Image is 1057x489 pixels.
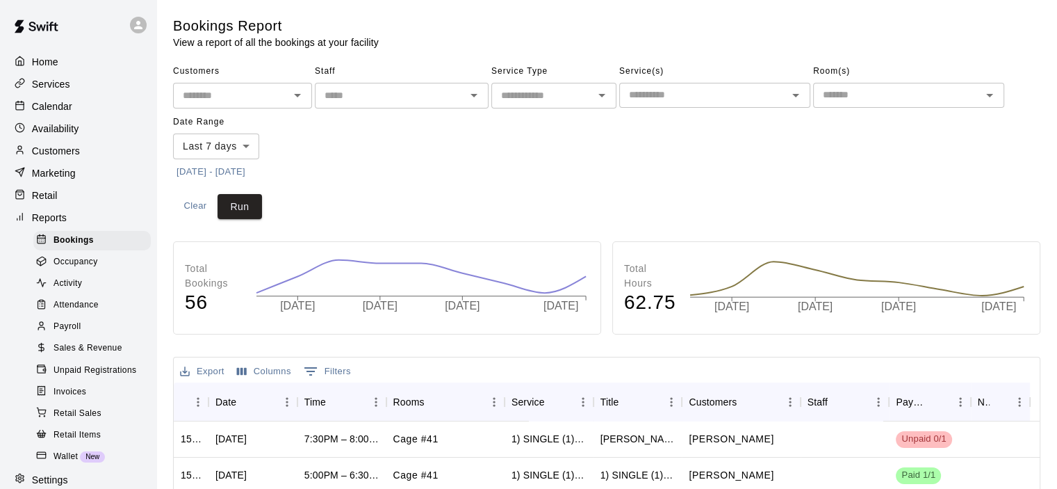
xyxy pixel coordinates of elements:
span: Bookings [54,234,94,248]
a: WalletNew [33,446,156,467]
button: Run [218,194,262,220]
button: Open [786,86,805,105]
span: Date Range [173,111,295,134]
div: Service [505,383,593,422]
span: Unpaid Registrations [54,364,136,378]
a: Retail Items [33,424,156,446]
div: Rooms [386,383,505,422]
p: Marketing [32,166,76,180]
div: 1) SINGLE (1) CAGE RENTAL (#41,#42,#43) [600,468,675,482]
p: Reports [32,211,67,225]
a: Calendar [11,96,145,117]
button: Open [464,86,484,105]
div: Has not paid: Quinton Brown [896,431,951,448]
button: Open [288,86,307,105]
a: Payroll [33,316,156,338]
p: Home [32,55,58,69]
p: Availability [32,122,79,136]
p: Cage #41 [393,468,439,483]
a: Activity [33,273,156,295]
a: Customers [11,141,145,161]
span: Occupancy [54,255,98,269]
div: Mon, Oct 13, 2025 [215,432,247,446]
a: Sales & Revenue [33,338,156,360]
tspan: [DATE] [983,301,1017,313]
div: Time [304,383,326,422]
p: Settings [32,473,68,487]
button: Sort [931,392,950,412]
a: Retail Sales [33,403,156,424]
h4: 56 [185,291,242,315]
div: Customers [682,383,800,422]
div: Marketing [11,163,145,184]
span: Wallet [54,450,78,464]
h4: 62.75 [624,291,675,315]
div: Rooms [393,383,425,422]
button: Sort [236,392,256,412]
a: Invoices [33,381,156,403]
div: Notes [971,383,1030,422]
span: Customers [173,61,312,83]
span: Service(s) [619,61,810,83]
div: Unpaid Registrations [33,361,151,380]
div: Activity [33,274,151,294]
button: Sort [326,392,345,412]
button: Menu [277,392,297,412]
button: Sort [545,392,564,412]
button: [DATE] - [DATE] [173,161,249,183]
button: Open [980,86,999,105]
div: Last 7 days [173,134,259,159]
p: Quinton Brown [689,432,773,447]
div: WalletNew [33,447,151,467]
div: Quinton Brown [600,432,675,446]
a: Attendance [33,295,156,316]
button: Open [592,86,612,105]
span: Service Type [491,61,616,83]
div: ID [174,383,208,422]
div: Occupancy [33,252,151,272]
div: Payment [889,383,970,422]
p: View a report of all the bookings at your facility [173,35,379,49]
span: Attendance [54,298,99,312]
tspan: [DATE] [714,301,749,313]
tspan: [DATE] [280,300,315,312]
div: 1) SINGLE (1) CAGE RENTAL (#41,#42,#43) [511,468,587,482]
button: Menu [780,392,801,412]
button: Menu [950,392,971,412]
p: Total Hours [624,262,675,291]
p: Darryl Denby [689,468,773,483]
button: Sort [181,392,200,412]
button: Select columns [233,361,295,383]
a: Retail [11,185,145,206]
p: Customers [32,144,80,158]
div: 1515962 [181,468,202,482]
div: Payroll [33,317,151,337]
p: Calendar [32,99,72,113]
div: Mon, Oct 13, 2025 [215,468,247,482]
div: Date [208,383,297,422]
div: Staff [801,383,890,422]
div: Notes [978,383,990,422]
tspan: [DATE] [882,301,917,313]
button: Sort [737,392,756,412]
tspan: [DATE] [543,300,578,312]
div: Customers [689,383,737,422]
div: 1) SINGLE (1) CAGE RENTAL (#41,#42,#43) [511,432,587,446]
div: 1515972 [181,432,202,446]
span: Room(s) [813,61,1004,83]
div: 5:00PM – 6:30PM [304,468,379,482]
a: Unpaid Registrations [33,360,156,381]
div: Attendance [33,296,151,315]
div: Staff [808,383,828,422]
button: Sort [990,392,1009,412]
div: 7:30PM – 8:00PM [304,432,379,446]
a: Availability [11,118,145,139]
button: Menu [868,392,889,412]
div: Title [593,383,682,422]
div: Service [511,383,545,422]
tspan: [DATE] [798,301,833,313]
div: Reports [11,207,145,228]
